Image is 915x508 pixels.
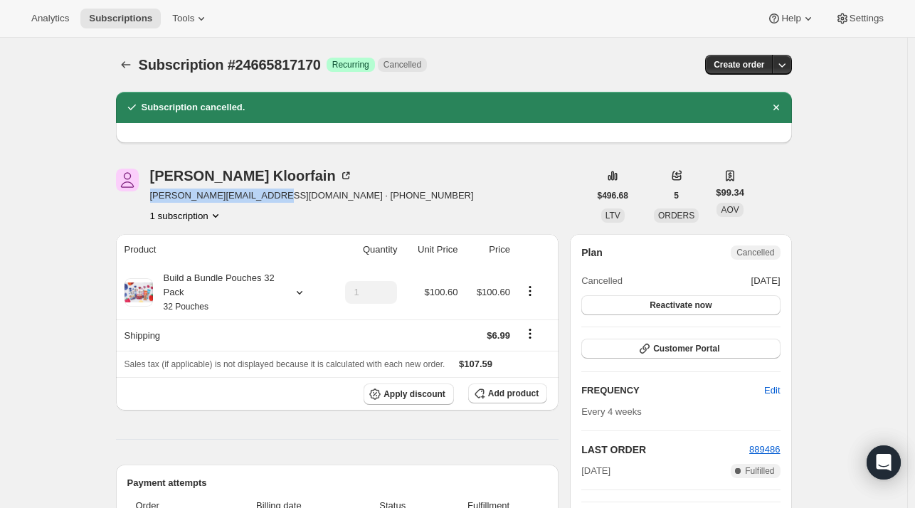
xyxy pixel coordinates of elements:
button: Subscriptions [116,55,136,75]
span: Settings [850,13,884,24]
h2: Subscription cancelled. [142,100,245,115]
th: Price [462,234,514,265]
button: $496.68 [589,186,637,206]
button: Reactivate now [581,295,780,315]
span: Reactivate now [650,300,712,311]
span: [PERSON_NAME][EMAIL_ADDRESS][DOMAIN_NAME] · [PHONE_NUMBER] [150,189,474,203]
span: [DATE] [581,464,610,478]
span: Kerri Kloorfain [116,169,139,191]
th: Unit Price [401,234,462,265]
button: Settings [827,9,892,28]
button: Create order [705,55,773,75]
button: Tools [164,9,217,28]
button: Customer Portal [581,339,780,359]
button: Product actions [150,208,223,223]
span: Create order [714,59,764,70]
span: $496.68 [598,190,628,201]
span: Apply discount [384,388,445,400]
span: Cancelled [736,247,774,258]
span: Every 4 weeks [581,406,642,417]
button: Shipping actions [519,326,541,342]
th: Product [116,234,327,265]
span: Cancelled [384,59,421,70]
h2: Plan [581,245,603,260]
div: Build a Bundle Pouches 32 Pack [153,271,281,314]
small: 32 Pouches [164,302,208,312]
button: Dismiss notification [766,97,786,117]
button: Edit [756,379,788,402]
span: Analytics [31,13,69,24]
span: [DATE] [751,274,781,288]
button: Apply discount [364,383,454,405]
button: 889486 [749,443,780,457]
span: Customer Portal [653,343,719,354]
span: Add product [488,388,539,399]
h2: Payment attempts [127,476,548,490]
span: Fulfilled [745,465,774,477]
button: 5 [665,186,687,206]
span: Subscription #24665817170 [139,57,321,73]
span: $100.60 [424,287,457,297]
button: Analytics [23,9,78,28]
th: Quantity [327,234,402,265]
button: Help [758,9,823,28]
h2: LAST ORDER [581,443,749,457]
span: Help [781,13,800,24]
span: LTV [605,211,620,221]
span: $100.60 [477,287,510,297]
span: Edit [764,383,780,398]
span: ORDERS [658,211,694,221]
button: Add product [468,383,547,403]
span: $6.99 [487,330,510,341]
span: AOV [721,205,739,215]
a: 889486 [749,444,780,455]
button: Subscriptions [80,9,161,28]
button: Product actions [519,283,541,299]
span: Sales tax (if applicable) is not displayed because it is calculated with each new order. [125,359,445,369]
div: Open Intercom Messenger [867,445,901,480]
span: Tools [172,13,194,24]
span: Recurring [332,59,369,70]
div: [PERSON_NAME] Kloorfain [150,169,353,183]
h2: FREQUENCY [581,383,764,398]
span: $99.34 [716,186,744,200]
span: Subscriptions [89,13,152,24]
span: $107.59 [459,359,492,369]
th: Shipping [116,319,327,351]
span: 5 [674,190,679,201]
span: Cancelled [581,274,623,288]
